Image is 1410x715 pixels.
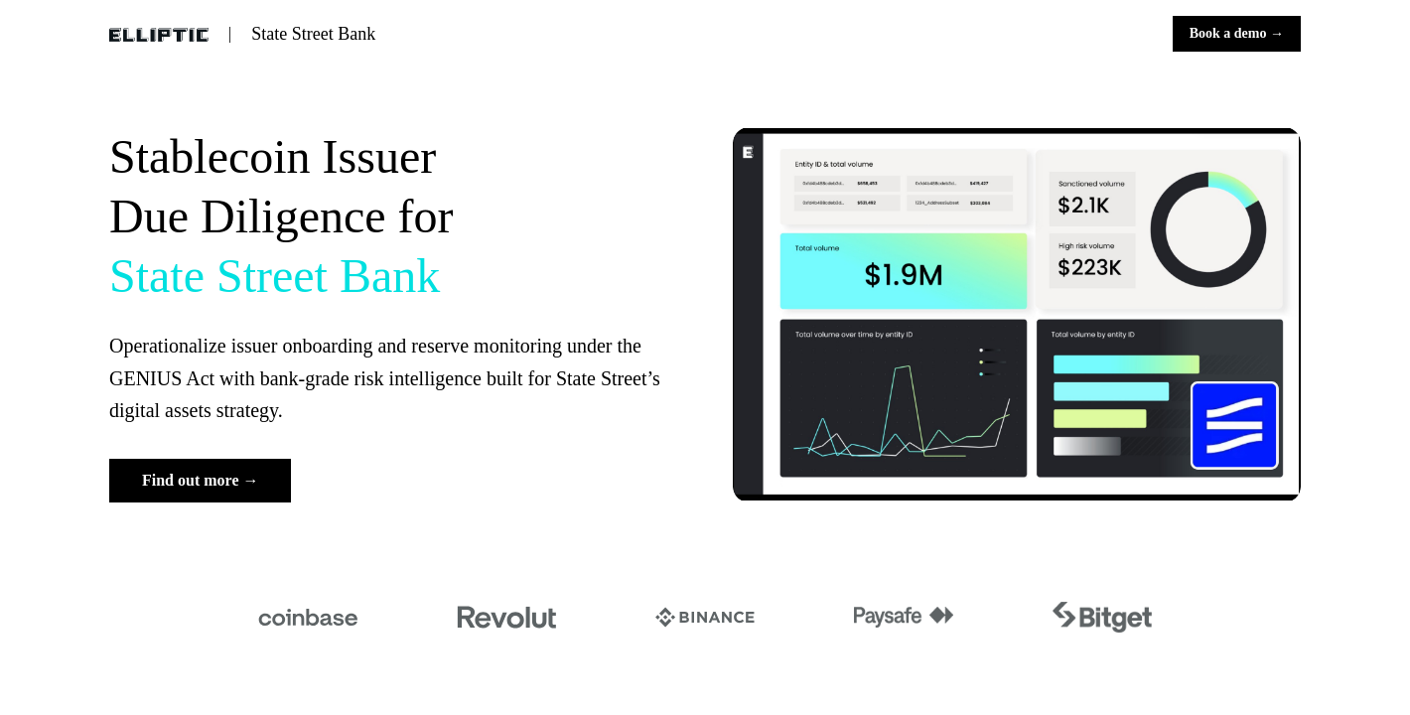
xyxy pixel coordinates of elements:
[109,127,677,306] p: Stablecoin Issuer Due Diligence for
[109,249,440,302] span: State Street Bank
[251,21,375,48] p: State Street Bank
[1173,16,1301,52] button: Book a demo →
[228,22,231,46] p: |
[109,459,291,502] button: Find out more →
[109,330,677,427] p: Operationalize issuer onboarding and reserve monitoring under the GENIUS Act with bank-grade risk...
